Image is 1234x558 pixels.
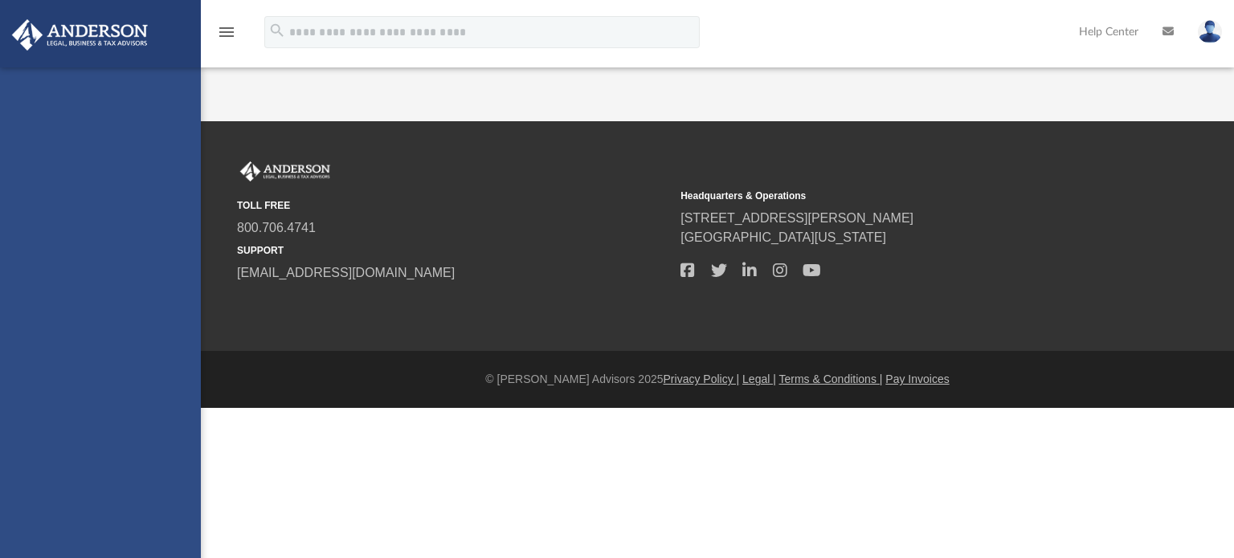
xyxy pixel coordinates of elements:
img: Anderson Advisors Platinum Portal [7,19,153,51]
small: TOLL FREE [237,198,669,213]
a: menu [217,31,236,42]
a: Pay Invoices [885,373,949,385]
i: search [268,22,286,39]
a: Terms & Conditions | [779,373,883,385]
a: [EMAIL_ADDRESS][DOMAIN_NAME] [237,266,455,279]
img: User Pic [1198,20,1222,43]
div: © [PERSON_NAME] Advisors 2025 [201,371,1234,388]
a: Privacy Policy | [664,373,740,385]
img: Anderson Advisors Platinum Portal [237,161,333,182]
a: 800.706.4741 [237,221,316,234]
small: SUPPORT [237,243,669,258]
a: [STREET_ADDRESS][PERSON_NAME] [680,211,913,225]
i: menu [217,22,236,42]
small: Headquarters & Operations [680,189,1113,203]
a: [GEOGRAPHIC_DATA][US_STATE] [680,230,886,244]
a: Legal | [742,373,776,385]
